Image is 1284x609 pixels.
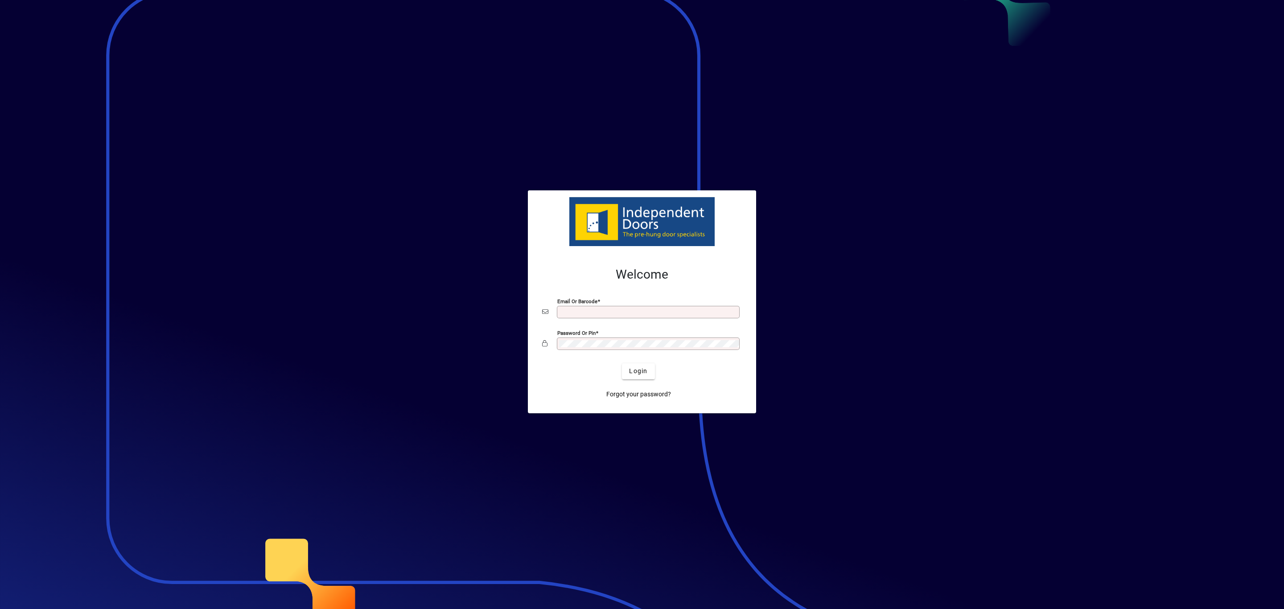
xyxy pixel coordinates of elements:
[557,298,597,304] mat-label: Email or Barcode
[603,387,675,403] a: Forgot your password?
[606,390,671,399] span: Forgot your password?
[629,366,647,376] span: Login
[542,267,742,282] h2: Welcome
[622,363,654,379] button: Login
[557,329,596,336] mat-label: Password or Pin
